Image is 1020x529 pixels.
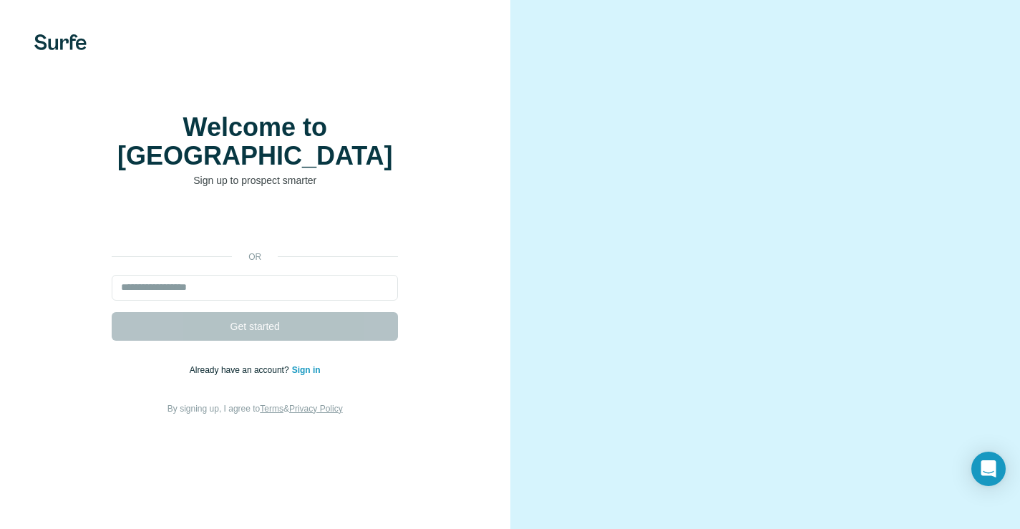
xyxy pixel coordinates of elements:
a: Terms [260,404,283,414]
span: Already have an account? [190,365,292,375]
h1: Welcome to [GEOGRAPHIC_DATA] [112,113,398,170]
div: Open Intercom Messenger [971,452,1006,486]
span: By signing up, I agree to & [167,404,343,414]
p: or [232,251,278,263]
iframe: Button na Mag-sign in gamit ang Google [105,209,405,241]
img: Surfe's logo [34,34,87,50]
a: Sign in [292,365,321,375]
p: Sign up to prospect smarter [112,173,398,188]
a: Privacy Policy [289,404,343,414]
